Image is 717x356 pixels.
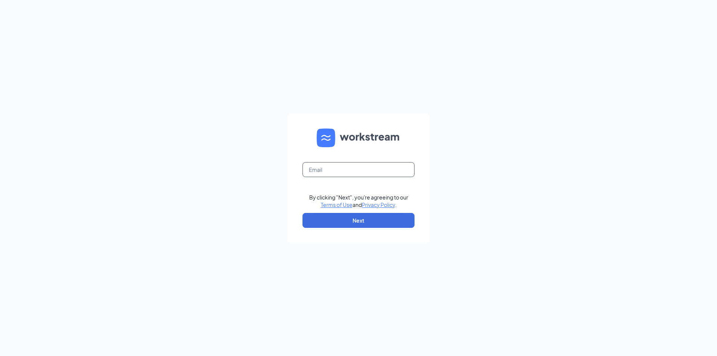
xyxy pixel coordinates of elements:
[302,213,415,228] button: Next
[309,194,408,208] div: By clicking "Next", you're agreeing to our and .
[362,201,395,208] a: Privacy Policy
[321,201,353,208] a: Terms of Use
[302,162,415,177] input: Email
[317,129,400,147] img: WS logo and Workstream text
